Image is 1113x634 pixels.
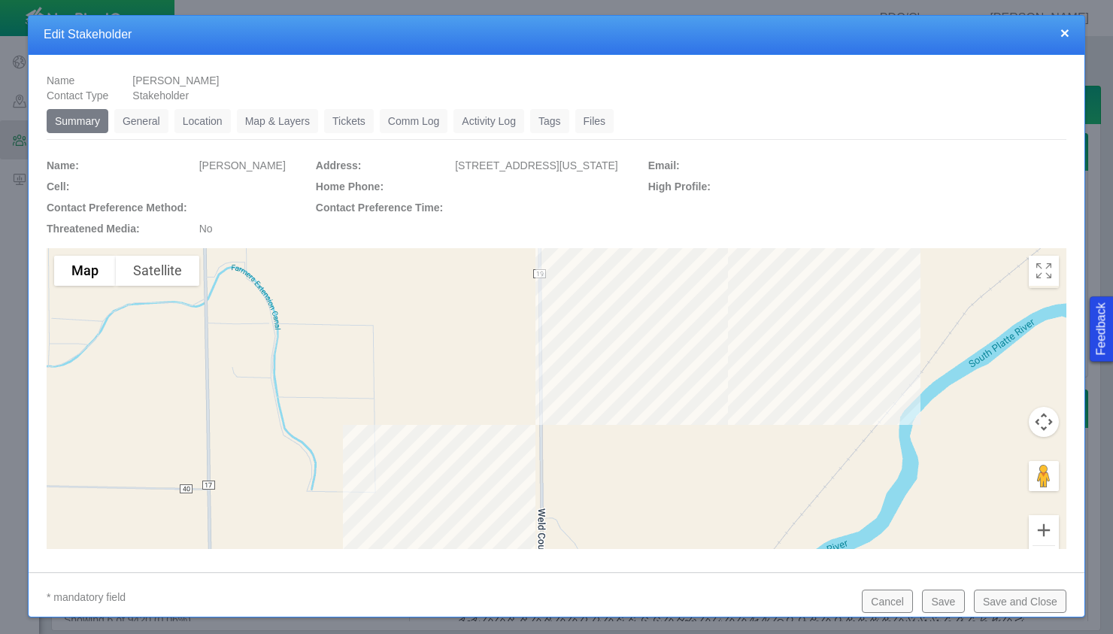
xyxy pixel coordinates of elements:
span: Name: [47,159,79,171]
span: [PERSON_NAME] [132,74,219,86]
span: Contact Preference Method: [47,202,187,214]
span: Contact Type [47,89,108,102]
button: Show satellite imagery [116,256,199,286]
span: Cell: [47,180,69,193]
button: Drag Pegman onto the map to open Street View [1029,461,1059,491]
button: Save and Close [974,590,1066,612]
span: Contact Preference Time: [316,202,443,214]
span: Email: [648,159,680,171]
button: Zoom in [1029,515,1059,545]
span: Home Phone: [316,180,384,193]
span: Threatened Media: [47,223,140,235]
a: Files [575,109,614,133]
button: Toggle Fullscreen in browser window [1029,256,1059,286]
button: Show street map [54,256,116,286]
a: Location [174,109,231,133]
button: Map camera controls [1029,407,1059,437]
a: Map & Layers [237,109,318,133]
span: High Profile: [648,180,711,193]
span: Address: [316,159,362,171]
a: Activity Log [453,109,524,133]
a: General [114,109,168,133]
span: Stakeholder [132,89,189,102]
button: Save [922,590,964,612]
button: Zoom out [1029,546,1059,576]
a: Comm Log [380,109,447,133]
span: [STREET_ADDRESS][US_STATE] [455,159,618,171]
button: close [1060,25,1069,41]
span: No [199,223,213,235]
a: Summary [47,109,108,133]
span: [PERSON_NAME] [199,159,286,171]
span: * mandatory field [47,591,126,603]
h4: Edit Stakeholder [44,27,1069,43]
a: Tags [530,109,569,133]
a: Tickets [324,109,374,133]
span: Name [47,74,74,86]
button: Cancel [862,590,913,612]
